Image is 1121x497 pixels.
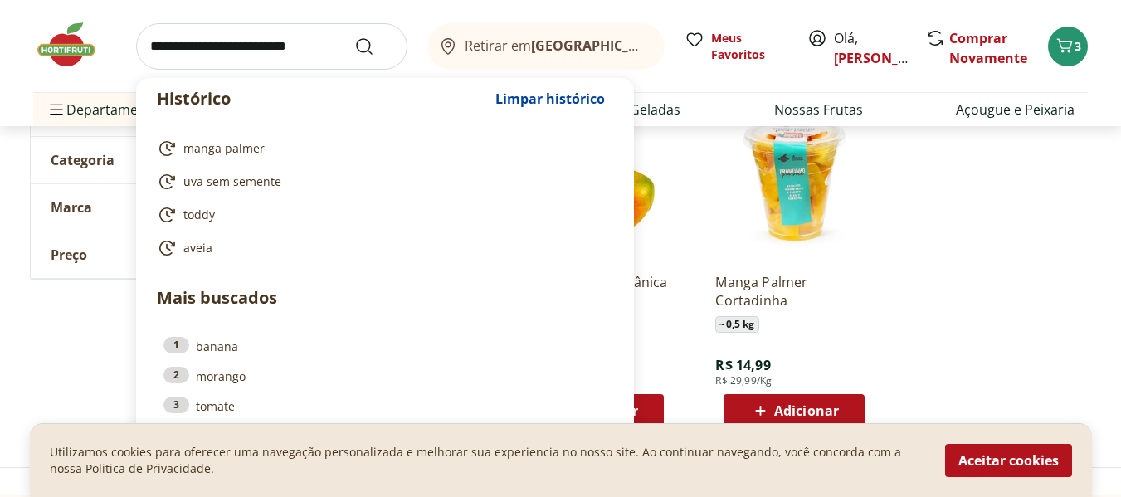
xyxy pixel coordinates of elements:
[945,444,1072,477] button: Aceitar cookies
[685,30,787,63] a: Meus Favoritos
[487,79,613,119] button: Limpar histórico
[834,49,942,67] a: [PERSON_NAME]
[157,238,607,258] a: aveia
[715,102,873,260] img: Manga Palmer Cortadinha
[31,137,280,183] button: Categoria
[136,23,407,70] input: search
[31,231,280,278] button: Preço
[157,285,613,310] p: Mais buscados
[724,394,865,427] button: Adicionar
[183,207,215,223] span: toddy
[51,199,92,216] span: Marca
[46,90,166,129] span: Departamentos
[495,92,605,105] span: Limpar histórico
[715,316,758,333] span: ~ 0,5 kg
[163,367,607,385] a: 2morango
[163,397,189,413] div: 3
[33,20,116,70] img: Hortifruti
[163,337,607,355] a: 1banana
[163,397,607,415] a: 3tomate
[51,152,115,168] span: Categoria
[163,367,189,383] div: 2
[715,356,770,374] span: R$ 14,99
[46,90,66,129] button: Menu
[51,246,87,263] span: Preço
[157,139,607,158] a: manga palmer
[711,30,787,63] span: Meus Favoritos
[183,140,265,157] span: manga palmer
[834,28,908,68] span: Olá,
[157,172,607,192] a: uva sem semente
[774,404,839,417] span: Adicionar
[949,29,1027,67] a: Comprar Novamente
[31,184,280,231] button: Marca
[354,37,394,56] button: Submit Search
[183,240,212,256] span: aveia
[774,100,863,119] a: Nossas Frutas
[1048,27,1088,66] button: Carrinho
[465,38,648,53] span: Retirar em
[50,444,925,477] p: Utilizamos cookies para oferecer uma navegação personalizada e melhorar sua experiencia no nosso ...
[1075,38,1081,54] span: 3
[157,205,607,225] a: toddy
[427,23,665,70] button: Retirar em[GEOGRAPHIC_DATA]/[GEOGRAPHIC_DATA]
[531,37,811,55] b: [GEOGRAPHIC_DATA]/[GEOGRAPHIC_DATA]
[157,87,487,110] p: Histórico
[715,374,772,387] span: R$ 29,99/Kg
[163,337,189,353] div: 1
[956,100,1075,119] a: Açougue e Peixaria
[715,273,873,309] a: Manga Palmer Cortadinha
[183,173,281,190] span: uva sem semente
